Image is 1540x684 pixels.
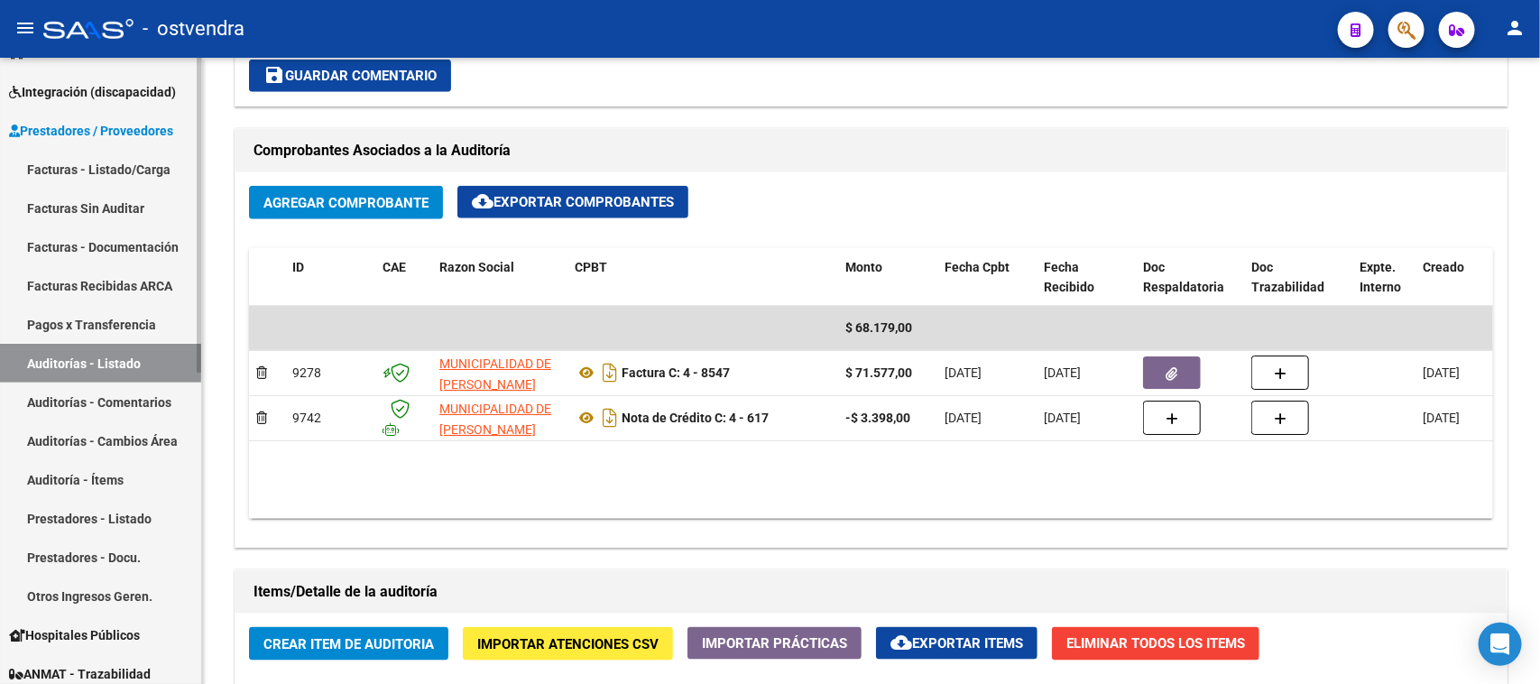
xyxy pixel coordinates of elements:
span: Creado [1423,260,1464,274]
span: Exportar Comprobantes [472,194,674,210]
span: CPBT [575,260,607,274]
span: [DATE] [945,411,982,425]
i: Descargar documento [598,403,622,432]
span: [DATE] [1423,411,1460,425]
datatable-header-cell: Doc Respaldatoria [1136,248,1244,308]
datatable-header-cell: CAE [375,248,432,308]
datatable-header-cell: Fecha Cpbt [937,248,1037,308]
button: Exportar Comprobantes [457,186,688,218]
datatable-header-cell: Fecha Recibido [1037,248,1136,308]
h1: Items/Detalle de la auditoría [254,578,1489,606]
span: 9742 [292,411,321,425]
span: Eliminar Todos los Items [1066,635,1245,652]
mat-icon: cloud_download [890,632,912,653]
mat-icon: cloud_download [472,190,493,212]
span: Razon Social [439,260,514,274]
span: Integración (discapacidad) [9,82,176,102]
span: Doc Trazabilidad [1251,260,1324,295]
div: Open Intercom Messenger [1479,623,1522,666]
span: Importar Atenciones CSV [477,636,659,652]
span: [DATE] [1044,411,1081,425]
button: Importar Prácticas [687,627,862,660]
span: ANMAT - Trazabilidad [9,664,151,684]
span: Expte. Interno [1360,260,1401,295]
span: Hospitales Públicos [9,625,140,645]
span: Doc Respaldatoria [1143,260,1224,295]
strong: Factura C: 4 - 8547 [622,365,730,380]
span: [DATE] [1044,365,1081,380]
span: - ostvendra [143,9,244,49]
span: Fecha Recibido [1044,260,1094,295]
mat-icon: person [1504,17,1526,39]
button: Crear Item de Auditoria [249,627,448,661]
button: Eliminar Todos los Items [1052,627,1259,661]
span: Monto [845,260,882,274]
button: Guardar Comentario [249,60,451,92]
strong: -$ 3.398,00 [845,411,910,425]
datatable-header-cell: ID [285,248,375,308]
mat-icon: menu [14,17,36,39]
span: Exportar Items [890,635,1023,652]
datatable-header-cell: Expte. Interno [1352,248,1416,308]
span: Agregar Comprobante [263,195,429,211]
i: Descargar documento [598,358,622,387]
datatable-header-cell: Monto [838,248,937,308]
button: Agregar Comprobante [249,186,443,219]
strong: $ 71.577,00 [845,365,912,380]
span: Importar Prácticas [702,635,847,652]
span: MUNICIPALIDAD DE [PERSON_NAME] [439,356,551,392]
span: $ 68.179,00 [845,320,912,335]
span: ID [292,260,304,274]
span: Guardar Comentario [263,68,437,84]
span: Fecha Cpbt [945,260,1010,274]
span: [DATE] [1423,365,1460,380]
button: Exportar Items [876,627,1037,660]
h1: Comprobantes Asociados a la Auditoría [254,136,1489,165]
button: Importar Atenciones CSV [463,627,673,661]
datatable-header-cell: CPBT [567,248,838,308]
span: 9278 [292,365,321,380]
span: Prestadores / Proveedores [9,121,173,141]
span: MUNICIPALIDAD DE [PERSON_NAME] [439,402,551,437]
datatable-header-cell: Doc Trazabilidad [1244,248,1352,308]
mat-icon: save [263,64,285,86]
datatable-header-cell: Razon Social [432,248,567,308]
span: [DATE] [945,365,982,380]
strong: Nota de Crédito C: 4 - 617 [622,411,769,425]
span: Crear Item de Auditoria [263,636,434,652]
span: CAE [383,260,406,274]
